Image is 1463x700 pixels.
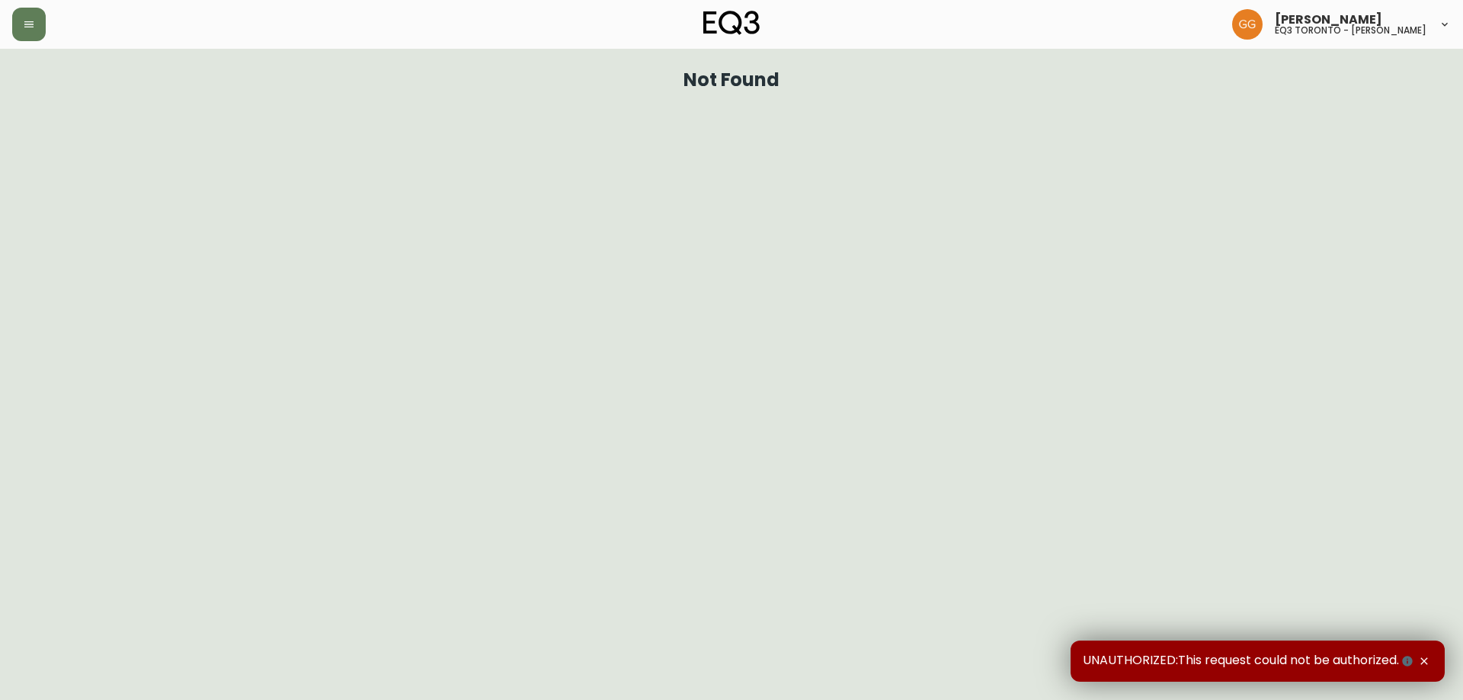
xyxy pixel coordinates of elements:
span: UNAUTHORIZED:This request could not be authorized. [1083,653,1416,670]
span: [PERSON_NAME] [1275,14,1382,26]
h1: Not Found [683,73,780,87]
h5: eq3 toronto - [PERSON_NAME] [1275,26,1426,35]
img: logo [703,11,760,35]
img: dbfc93a9366efef7dcc9a31eef4d00a7 [1232,9,1263,40]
